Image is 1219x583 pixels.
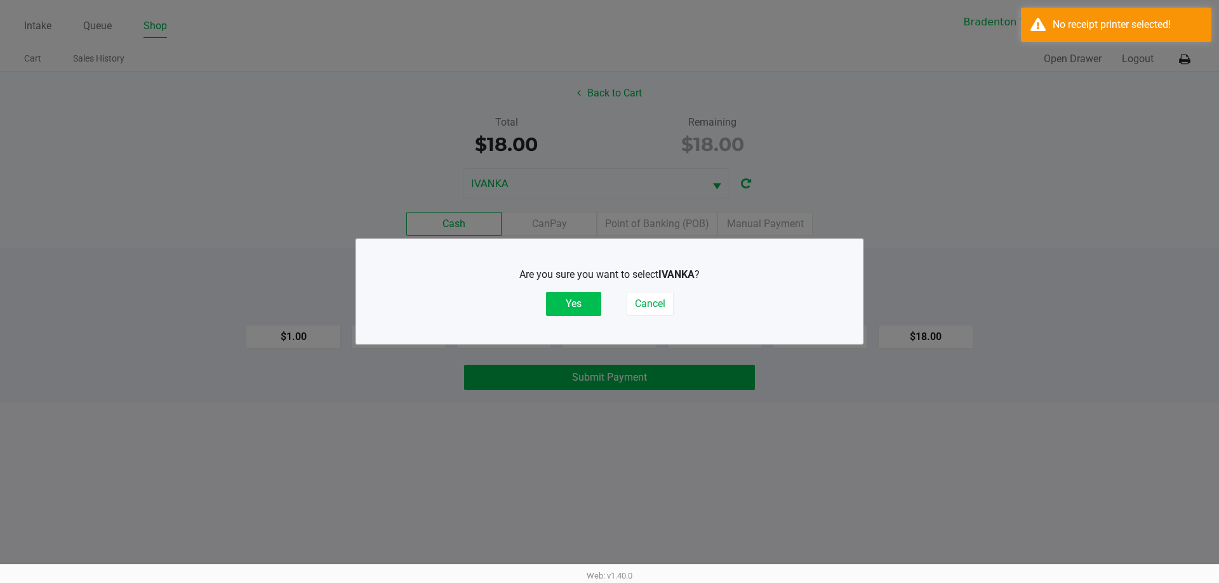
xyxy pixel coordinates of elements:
div: No receipt printer selected! [1053,17,1202,32]
button: Yes [546,292,601,316]
span: Web: v1.40.0 [587,571,632,580]
p: Are you sure you want to select ? [391,267,828,282]
button: Cancel [627,292,674,316]
b: IVANKA [658,268,695,280]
